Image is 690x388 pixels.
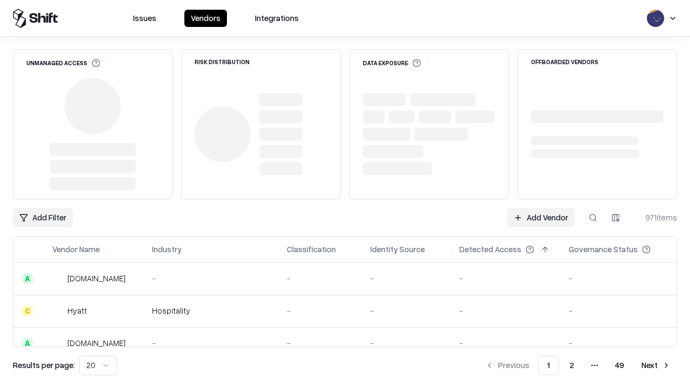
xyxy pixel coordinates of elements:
div: A [22,273,33,284]
div: [DOMAIN_NAME] [67,273,126,284]
a: Add Vendor [507,208,575,227]
div: Unmanaged Access [26,59,100,67]
nav: pagination [479,356,677,375]
div: Offboarded Vendors [531,59,598,65]
div: - [287,273,353,284]
div: Hospitality [152,305,270,316]
button: 2 [561,356,583,375]
button: Add Filter [13,208,73,227]
div: - [152,337,270,349]
img: primesec.co.il [52,338,63,349]
img: intrado.com [52,273,63,284]
button: 49 [606,356,633,375]
div: Detected Access [459,244,521,255]
div: - [569,337,668,349]
div: - [459,337,551,349]
div: Industry [152,244,182,255]
button: 1 [538,356,559,375]
button: Issues [127,10,163,27]
button: Next [635,356,677,375]
div: - [152,273,270,284]
div: Data Exposure [363,59,421,67]
div: Hyatt [67,305,87,316]
div: Risk Distribution [195,59,250,65]
button: Vendors [184,10,227,27]
div: Identity Source [370,244,425,255]
div: - [370,337,442,349]
div: Vendor Name [52,244,100,255]
div: Governance Status [569,244,638,255]
div: - [459,273,551,284]
div: [DOMAIN_NAME] [67,337,126,349]
button: Integrations [249,10,305,27]
div: - [287,337,353,349]
img: Hyatt [52,306,63,316]
div: - [459,305,551,316]
div: C [22,306,33,316]
p: Results per page: [13,359,75,371]
div: 971 items [634,212,677,223]
div: - [569,273,668,284]
div: - [287,305,353,316]
div: Classification [287,244,336,255]
div: - [370,273,442,284]
div: - [370,305,442,316]
div: - [569,305,668,316]
div: A [22,338,33,349]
